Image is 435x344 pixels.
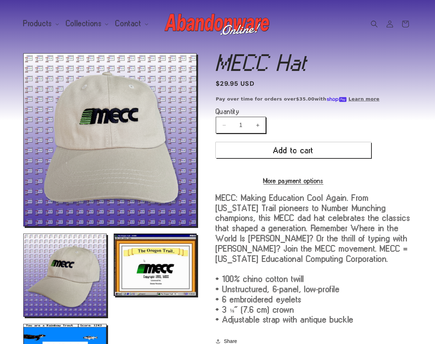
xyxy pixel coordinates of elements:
[162,7,273,41] a: Abandonware
[62,16,112,31] summary: Collections
[367,16,382,32] summary: Search
[66,20,102,27] span: Collections
[115,20,141,27] span: Contact
[216,108,371,115] label: Quantity
[19,16,62,31] summary: Products
[216,142,371,158] button: Add to cart
[111,16,151,31] summary: Contact
[165,10,270,38] img: Abandonware
[216,193,412,325] p: MECC: Making Education Cool Again. From [US_STATE] Trail pioneers to Number Munching champions, t...
[216,53,412,72] h1: MECC Hat
[216,79,255,89] span: $29.95 USD
[216,177,371,184] a: More payment options
[23,20,52,27] span: Products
